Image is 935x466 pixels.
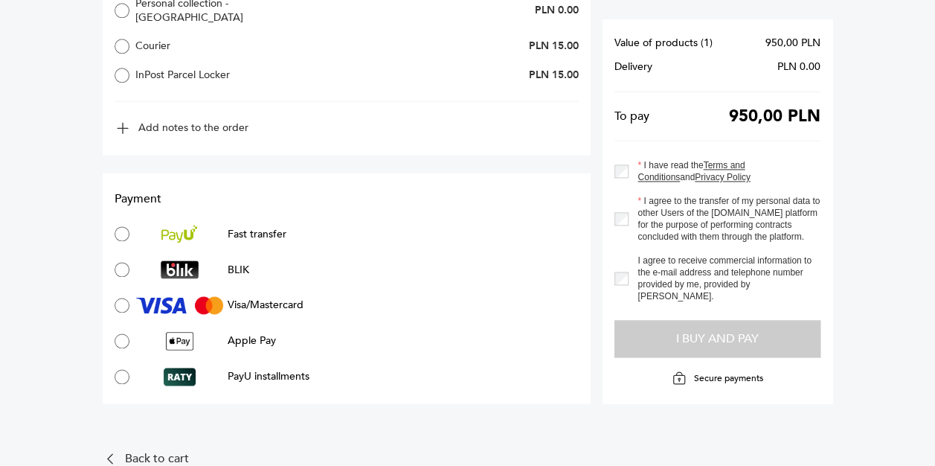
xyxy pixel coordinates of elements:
[614,110,649,122] span: To pay
[136,296,223,314] img: Visa/Mastercard
[228,298,303,312] p: Visa/Mastercard
[166,332,194,350] img: Apple Pay
[135,39,170,53] font: Courier
[115,333,129,348] input: Apple PayApple Pay
[115,191,579,207] h2: Payment
[729,110,820,122] span: 950,00 PLN
[115,369,129,384] input: Raty PayUPayU installments
[535,3,579,17] p: PLN 0.00
[161,261,199,278] img: BLIK
[614,61,652,73] span: Delivery
[765,37,820,49] span: 950,00 PLN
[614,36,710,50] font: Value of products (1
[228,369,309,383] p: PayU installments
[629,159,820,183] label: I have read the and
[629,255,820,302] label: I agree to receive commercial information to the e-mail address and telephone number provided by ...
[115,3,129,18] input: Personal collection - [GEOGRAPHIC_DATA]
[161,225,197,243] img: Szybki przelew
[614,37,713,49] span: )
[103,451,591,466] a: Back to cart
[115,39,129,54] input: Courier
[694,372,763,384] p: Secure payments
[228,263,249,277] p: BLIK
[135,68,230,82] font: InPost Parcel Locker
[695,172,751,182] a: Privacy Policy
[138,123,248,133] font: Add notes to the order
[125,453,189,463] p: Back to cart
[529,39,579,53] p: PLN 15.00
[115,226,129,241] input: Szybki przelewFast transfer
[228,333,276,348] p: Apple Pay
[529,68,579,82] p: PLN 15.00
[637,160,745,182] a: Terms and Conditions
[629,195,820,243] label: I agree to the transfer of my personal data to other Users of the [DOMAIN_NAME] platform for the ...
[228,227,286,241] p: Fast transfer
[164,368,196,386] img: Raty PayU
[115,262,129,277] input: BLIKBLIK
[115,120,248,136] button: Add notes to the order
[115,298,129,313] input: Visa/MastercardVisa/Mastercard
[777,61,820,73] span: PLN 0.00
[115,68,129,83] input: InPost Parcel Locker
[672,371,687,386] img: Lock icon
